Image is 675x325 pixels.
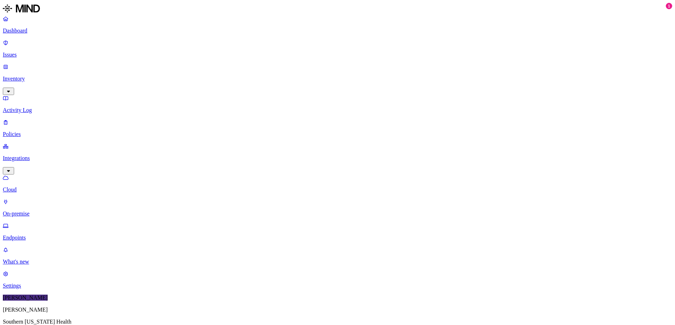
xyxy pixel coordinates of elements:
[3,283,672,289] p: Settings
[3,143,672,173] a: Integrations
[3,3,672,16] a: MIND
[3,247,672,265] a: What's new
[3,271,672,289] a: Settings
[666,3,672,9] div: 1
[3,259,672,265] p: What's new
[3,95,672,113] a: Activity Log
[3,295,48,301] span: [PERSON_NAME]
[3,107,672,113] p: Activity Log
[3,3,40,14] img: MIND
[3,131,672,137] p: Policies
[3,52,672,58] p: Issues
[3,175,672,193] a: Cloud
[3,16,672,34] a: Dashboard
[3,319,672,325] p: Southern [US_STATE] Health
[3,28,672,34] p: Dashboard
[3,211,672,217] p: On-premise
[3,76,672,82] p: Inventory
[3,187,672,193] p: Cloud
[3,40,672,58] a: Issues
[3,199,672,217] a: On-premise
[3,155,672,161] p: Integrations
[3,223,672,241] a: Endpoints
[3,64,672,94] a: Inventory
[3,119,672,137] a: Policies
[3,235,672,241] p: Endpoints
